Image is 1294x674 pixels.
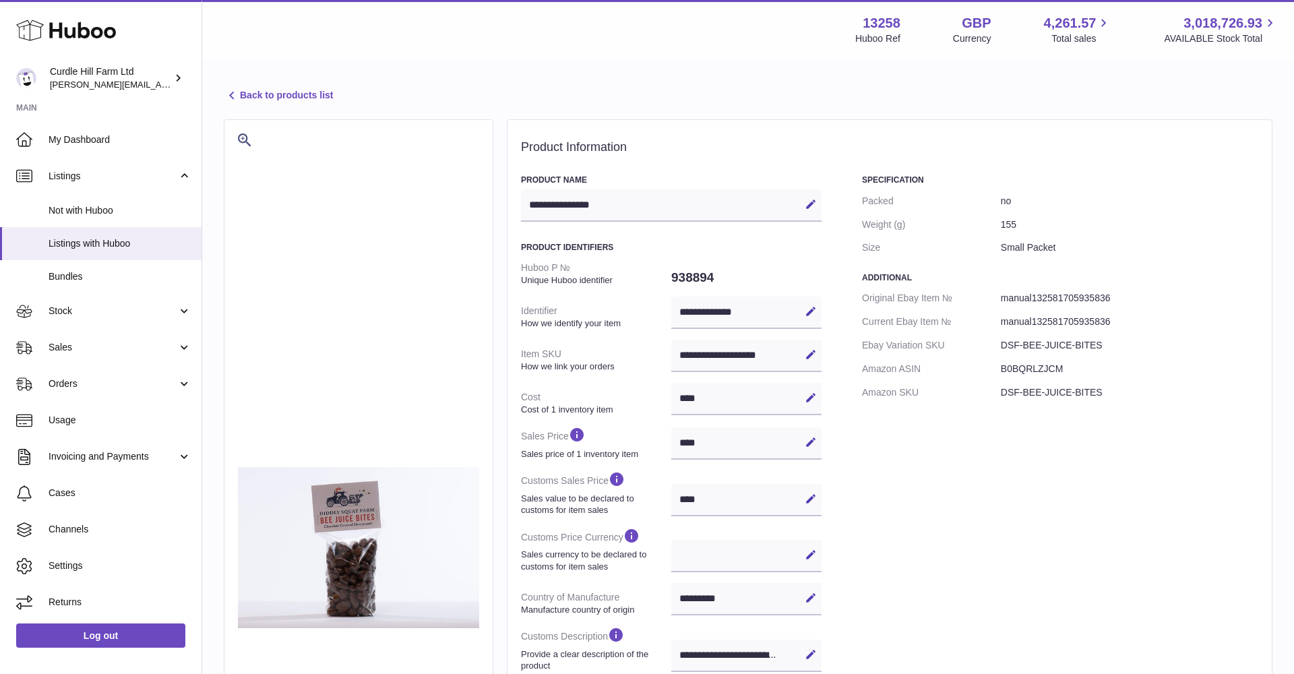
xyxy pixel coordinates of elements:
[521,421,671,465] dt: Sales Price
[862,310,1001,334] dt: Current Ebay Item №
[238,467,479,627] img: 1705935836.jpg
[49,559,191,572] span: Settings
[49,377,177,390] span: Orders
[1001,236,1258,259] dd: Small Packet
[521,549,668,572] strong: Sales currency to be declared to customs for item sales
[671,264,822,292] dd: 938894
[521,299,671,334] dt: Identifier
[50,65,171,91] div: Curdle Hill Farm Ltd
[1051,32,1111,45] span: Total sales
[862,334,1001,357] dt: Ebay Variation SKU
[49,450,177,463] span: Invoicing and Payments
[16,68,36,88] img: miranda@diddlysquatfarmshop.com
[862,272,1258,283] h3: Additional
[1001,357,1258,381] dd: B0BQRLZJCM
[521,404,668,416] strong: Cost of 1 inventory item
[49,270,191,283] span: Bundles
[521,448,668,460] strong: Sales price of 1 inventory item
[1001,334,1258,357] dd: DSF-BEE-JUICE-BITES
[521,604,668,616] strong: Manufacture country of origin
[49,204,191,217] span: Not with Huboo
[49,133,191,146] span: My Dashboard
[862,381,1001,404] dt: Amazon SKU
[521,175,822,185] h3: Product Name
[863,14,900,32] strong: 13258
[521,256,671,291] dt: Huboo P №
[49,487,191,499] span: Cases
[1183,14,1262,32] span: 3,018,726.93
[521,274,668,286] strong: Unique Huboo identifier
[521,648,668,672] strong: Provide a clear description of the product
[224,88,333,104] a: Back to products list
[49,523,191,536] span: Channels
[521,140,1258,155] h2: Product Information
[49,170,177,183] span: Listings
[49,596,191,609] span: Returns
[49,414,191,427] span: Usage
[862,189,1001,213] dt: Packed
[49,305,177,317] span: Stock
[953,32,991,45] div: Currency
[1001,189,1258,213] dd: no
[49,341,177,354] span: Sales
[521,586,671,621] dt: Country of Manufacture
[862,286,1001,310] dt: Original Ebay Item №
[862,175,1258,185] h3: Specification
[1164,14,1278,45] a: 3,018,726.93 AVAILABLE Stock Total
[1044,14,1112,45] a: 4,261.57 Total sales
[1044,14,1097,32] span: 4,261.57
[521,465,671,521] dt: Customs Sales Price
[1001,213,1258,237] dd: 155
[521,242,822,253] h3: Product Identifiers
[1001,381,1258,404] dd: DSF-BEE-JUICE-BITES
[49,237,191,250] span: Listings with Huboo
[962,14,991,32] strong: GBP
[1001,310,1258,334] dd: manual132581705935836
[521,386,671,421] dt: Cost
[50,79,270,90] span: [PERSON_NAME][EMAIL_ADDRESS][DOMAIN_NAME]
[862,236,1001,259] dt: Size
[521,342,671,377] dt: Item SKU
[521,317,668,330] strong: How we identify your item
[1001,286,1258,310] dd: manual132581705935836
[862,357,1001,381] dt: Amazon ASIN
[862,213,1001,237] dt: Weight (g)
[521,493,668,516] strong: Sales value to be declared to customs for item sales
[521,522,671,578] dt: Customs Price Currency
[16,623,185,648] a: Log out
[855,32,900,45] div: Huboo Ref
[521,361,668,373] strong: How we link your orders
[1164,32,1278,45] span: AVAILABLE Stock Total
